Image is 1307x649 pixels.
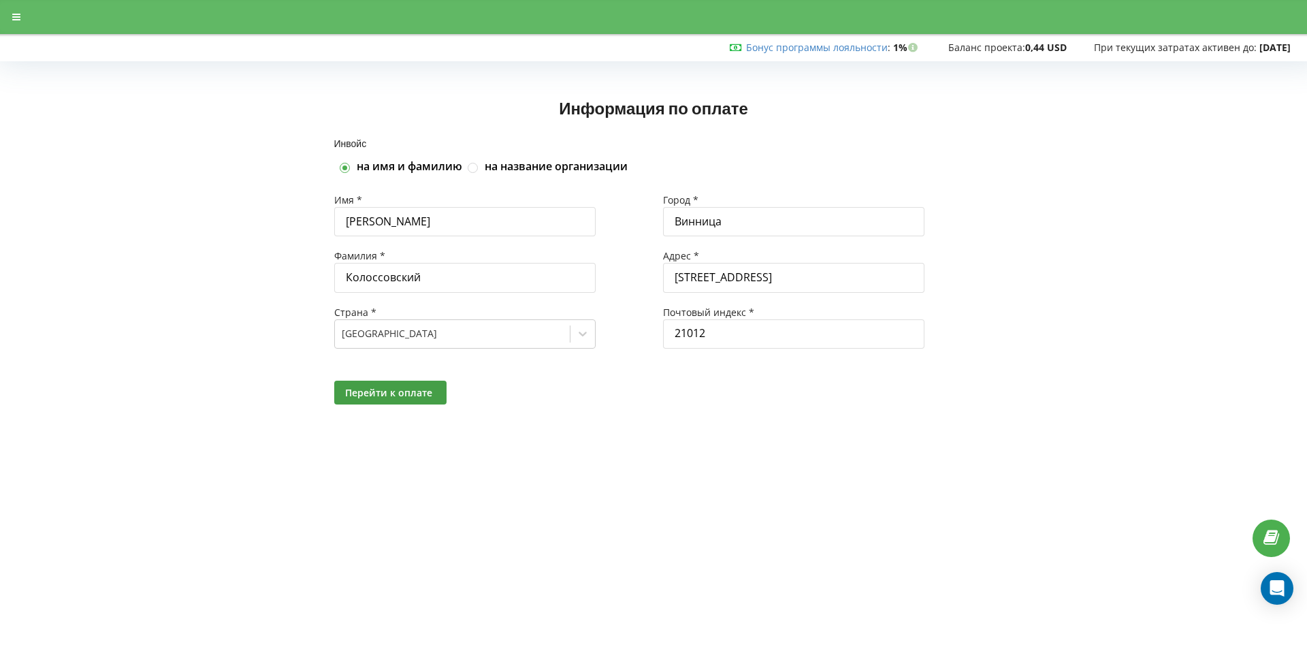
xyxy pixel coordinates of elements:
[663,249,699,262] span: Адрес *
[663,306,754,319] span: Почтовый индекс *
[334,138,367,149] span: Инвойс
[345,386,432,399] span: Перейти к оплате
[334,249,385,262] span: Фамилия *
[485,159,628,174] label: на название организации
[357,159,462,174] label: на имя и фамилию
[1261,572,1293,605] div: Open Intercom Messenger
[893,41,921,54] strong: 1%
[1025,41,1067,54] strong: 0,44 USD
[1094,41,1257,54] span: При текущих затратах активен до:
[334,193,362,206] span: Имя *
[1259,41,1291,54] strong: [DATE]
[948,41,1025,54] span: Баланс проекта:
[334,306,376,319] span: Страна *
[746,41,888,54] a: Бонус программы лояльности
[559,98,748,118] span: Информация по оплате
[663,193,698,206] span: Город *
[334,381,447,405] button: Перейти к оплате
[746,41,890,54] span: :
